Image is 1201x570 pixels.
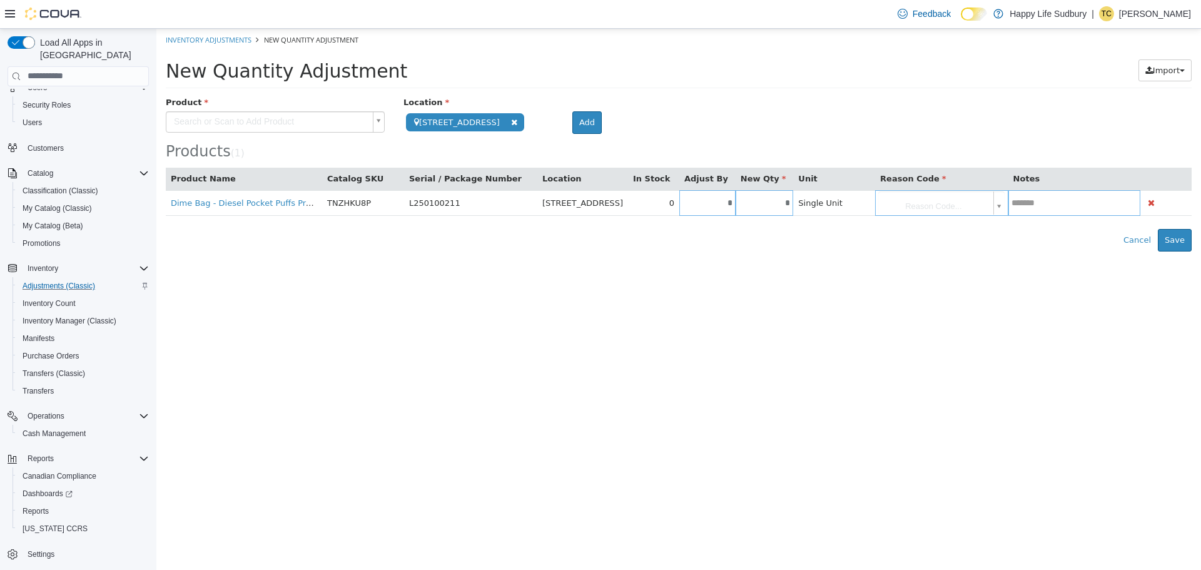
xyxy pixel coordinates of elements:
button: Add [416,83,445,105]
span: Transfers (Classic) [23,369,85,379]
span: Adjustments (Classic) [18,278,149,293]
span: Transfers (Classic) [18,366,149,381]
button: Transfers [13,382,154,400]
a: Reports [18,504,54,519]
button: Inventory Count [13,295,154,312]
span: Settings [28,549,54,559]
button: Operations [23,409,69,424]
a: Manifests [18,331,59,346]
span: Reports [23,451,149,466]
button: In Stock [477,144,516,156]
span: Single Unit [642,170,686,179]
span: My Catalog (Beta) [18,218,149,233]
span: Products [9,114,74,131]
a: Dashboards [13,485,154,502]
button: Transfers (Classic) [13,365,154,382]
span: [US_STATE] CCRS [23,524,88,534]
button: Settings [3,545,154,563]
span: Customers [23,140,149,156]
button: Reports [3,450,154,467]
a: Promotions [18,236,66,251]
button: Reports [13,502,154,520]
td: L250100211 [248,161,381,187]
span: Manifests [18,331,149,346]
span: Reason Code... [722,163,832,188]
a: Feedback [893,1,956,26]
button: Customers [3,139,154,157]
a: Users [18,115,47,130]
span: My Catalog (Classic) [23,203,92,213]
span: Security Roles [23,100,71,110]
button: Security Roles [13,96,154,114]
a: Security Roles [18,98,76,113]
td: 0 [472,161,523,187]
a: Adjustments (Classic) [18,278,100,293]
a: Reason Code... [722,163,848,186]
button: Manifests [13,330,154,347]
a: Dashboards [18,486,78,501]
span: Inventory [23,261,149,276]
span: TC [1102,6,1112,21]
span: My Catalog (Beta) [23,221,83,231]
button: Adjustments (Classic) [13,277,154,295]
span: Reports [18,504,149,519]
button: Inventory [3,260,154,277]
span: My Catalog (Classic) [18,201,149,216]
p: Happy Life Sudbury [1010,6,1087,21]
a: My Catalog (Classic) [18,201,97,216]
span: Purchase Orders [18,349,149,364]
button: Serial / Package Number [253,144,368,156]
span: Reports [23,506,49,516]
span: Inventory [28,263,58,273]
small: ( ) [74,119,88,130]
a: Inventory Manager (Classic) [18,313,121,328]
span: [STREET_ADDRESS] [386,170,467,179]
span: Transfers [23,386,54,396]
button: Product Name [14,144,82,156]
button: Cash Management [13,425,154,442]
a: Transfers [18,384,59,399]
a: My Catalog (Beta) [18,218,88,233]
button: Catalog [23,166,58,181]
input: Dark Mode [961,8,987,21]
span: Dashboards [23,489,73,499]
a: Cash Management [18,426,91,441]
span: New Qty [584,145,630,155]
button: Catalog SKU [171,144,230,156]
button: Catalog [3,165,154,182]
span: Inventory Manager (Classic) [18,313,149,328]
button: Notes [857,144,886,156]
button: Classification (Classic) [13,182,154,200]
span: Manifests [23,333,54,344]
div: Tanner Chretien [1099,6,1114,21]
span: Operations [28,411,64,421]
span: Adjustments (Classic) [23,281,95,291]
a: Transfers (Classic) [18,366,90,381]
span: Inventory Count [18,296,149,311]
button: Delete Product [989,167,1001,181]
button: Adjust By [528,144,574,156]
span: Transfers [18,384,149,399]
span: Reports [28,454,54,464]
button: [US_STATE] CCRS [13,520,154,537]
span: Catalog [23,166,149,181]
span: 1 [78,119,84,130]
button: Inventory [23,261,63,276]
span: Catalog [28,168,53,178]
button: Operations [3,407,154,425]
a: Classification (Classic) [18,183,103,198]
span: Inventory Manager (Classic) [23,316,116,326]
span: Cash Management [18,426,149,441]
span: Washington CCRS [18,521,149,536]
span: Location [247,69,293,78]
span: Promotions [18,236,149,251]
span: Inventory Count [23,298,76,308]
button: Inventory Manager (Classic) [13,312,154,330]
button: Import [982,31,1035,53]
a: Search or Scan to Add Product [9,83,228,104]
span: Operations [23,409,149,424]
button: Location [386,144,427,156]
a: Inventory Adjustments [9,6,95,16]
a: [US_STATE] CCRS [18,521,93,536]
button: Save [1001,200,1035,223]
